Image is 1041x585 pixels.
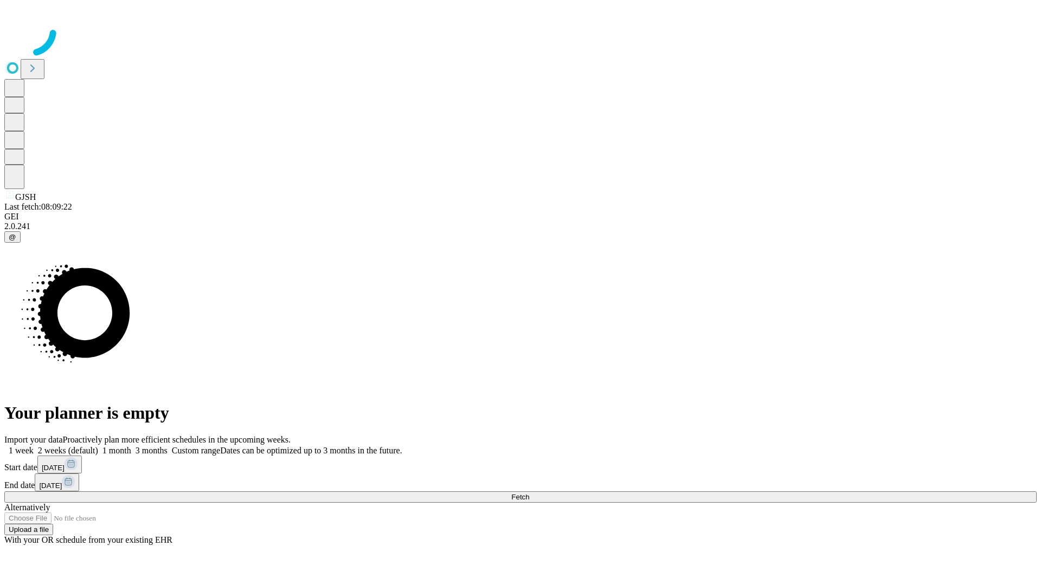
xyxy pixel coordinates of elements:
[4,202,72,211] span: Last fetch: 08:09:22
[4,403,1037,423] h1: Your planner is empty
[102,446,131,455] span: 1 month
[4,456,1037,473] div: Start date
[172,446,220,455] span: Custom range
[4,231,21,243] button: @
[63,435,291,444] span: Proactively plan more efficient schedules in the upcoming weeks.
[42,464,65,472] span: [DATE]
[4,503,50,512] span: Alternatively
[4,212,1037,222] div: GEI
[220,446,402,455] span: Dates can be optimized up to 3 months in the future.
[35,473,79,491] button: [DATE]
[511,493,529,501] span: Fetch
[15,192,36,201] span: GJSH
[4,435,63,444] span: Import your data
[136,446,168,455] span: 3 months
[37,456,82,473] button: [DATE]
[38,446,98,455] span: 2 weeks (default)
[4,473,1037,491] div: End date
[4,524,53,535] button: Upload a file
[4,222,1037,231] div: 2.0.241
[39,482,62,490] span: [DATE]
[9,233,16,241] span: @
[9,446,34,455] span: 1 week
[4,535,172,544] span: With your OR schedule from your existing EHR
[4,491,1037,503] button: Fetch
